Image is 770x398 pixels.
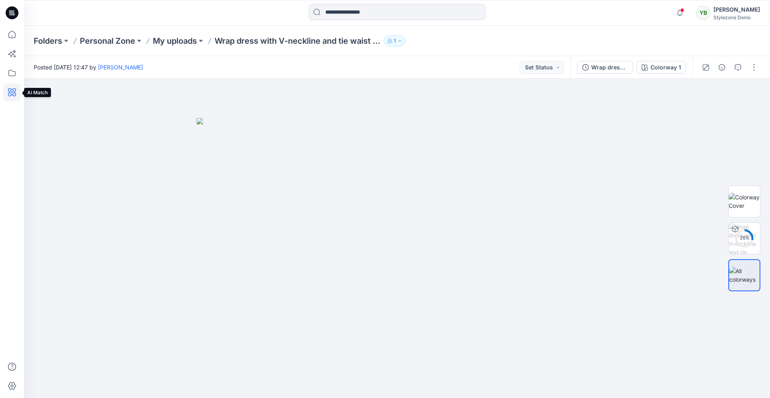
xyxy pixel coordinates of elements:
[650,63,681,72] div: Colorway 1
[394,37,396,45] p: 1
[215,35,381,47] p: Wrap dress with V-neckline and tie waist jersey 2 colorways
[591,63,628,72] div: Wrap dress with V-neckline and tie waist jersey 2 colorways
[80,35,135,47] a: Personal Zone
[729,193,760,210] img: Colorway Cover
[729,267,760,284] img: All colorways
[153,35,197,47] a: My uploads
[197,118,598,398] img: eyJhbGciOiJIUzI1NiIsImtpZCI6IjAiLCJzbHQiOiJzZXMiLCJ0eXAiOiJKV1QifQ.eyJkYXRhIjp7InR5cGUiOiJzdG9yYW...
[34,35,62,47] a: Folders
[577,61,633,74] button: Wrap dress with V-neckline and tie waist jersey 2 colorways
[735,235,754,242] div: 28 %
[34,63,143,71] span: Posted [DATE] 12:47 by
[713,5,760,14] div: [PERSON_NAME]
[729,223,760,254] img: Wrap dress with V-neckline and tie waist jersey 2 colorways Colorway 1
[713,14,760,20] div: Stylezone Demo
[715,61,728,74] button: Details
[98,64,143,71] a: [PERSON_NAME]
[636,61,686,74] button: Colorway 1
[696,6,710,20] div: YB
[384,35,406,47] button: 1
